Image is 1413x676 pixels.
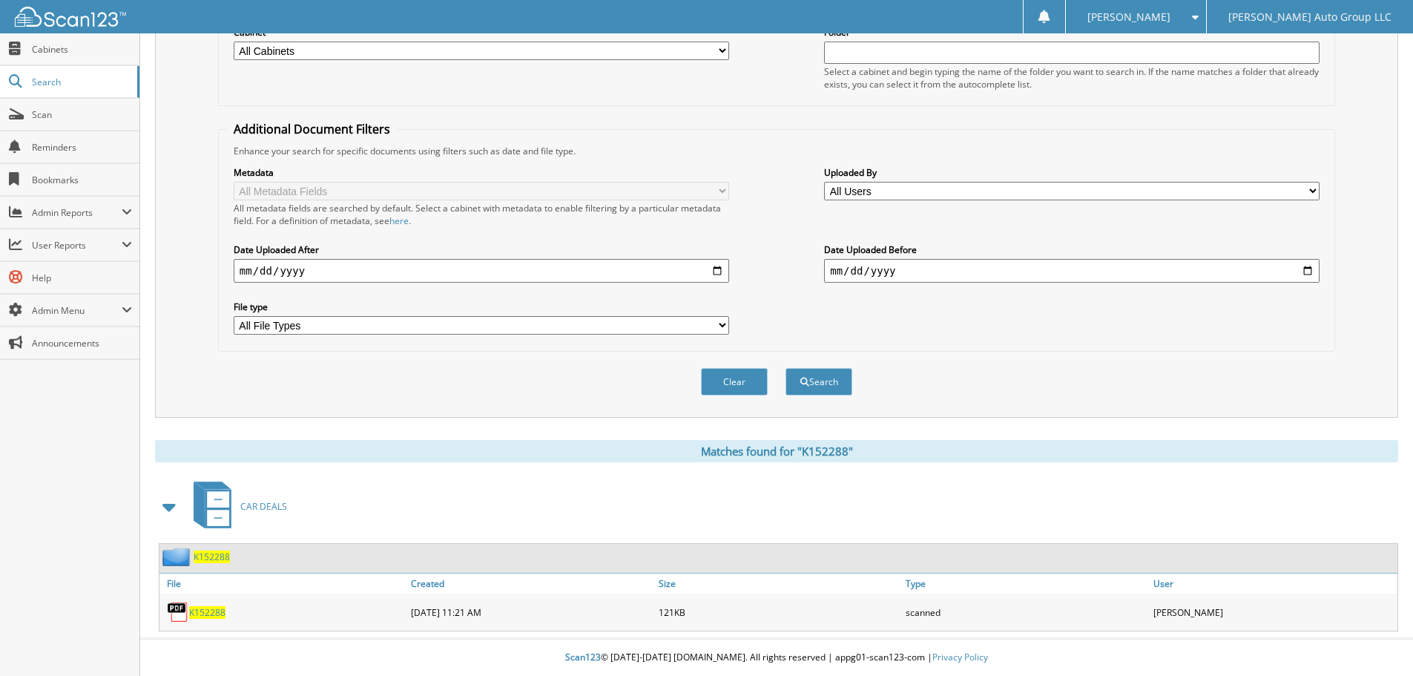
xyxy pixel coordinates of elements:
span: User Reports [32,239,122,252]
span: Announcements [32,337,132,350]
span: Reminders [32,141,132,154]
input: start [234,259,729,283]
label: Metadata [234,166,729,179]
span: Search [32,76,130,88]
input: end [824,259,1320,283]
label: File type [234,301,729,313]
button: Search [785,368,852,396]
div: 121KB [655,597,903,627]
label: Date Uploaded After [234,243,729,256]
div: © [DATE]-[DATE] [DOMAIN_NAME]. All rights reserved | appg01-scan123-com | [140,640,1413,676]
span: Help [32,272,132,284]
legend: Additional Document Filters [226,121,398,137]
label: Date Uploaded Before [824,243,1320,256]
a: User [1150,574,1397,594]
div: [PERSON_NAME] [1150,597,1397,627]
span: Admin Reports [32,206,122,219]
a: here [389,214,409,227]
a: Type [902,574,1150,594]
img: folder2.png [162,548,194,566]
a: CAR DEALS [185,477,287,536]
img: PDF.png [167,601,189,623]
span: [PERSON_NAME] [1087,13,1170,22]
a: File [159,574,407,594]
button: Clear [701,368,768,396]
span: Bookmarks [32,174,132,186]
span: Cabinets [32,43,132,56]
span: [PERSON_NAME] Auto Group LLC [1228,13,1391,22]
a: K152288 [194,551,230,563]
span: Admin Menu [32,304,122,317]
span: Scan123 [565,651,601,663]
div: Select a cabinet and begin typing the name of the folder you want to search in. If the name match... [824,65,1320,91]
a: Privacy Policy [932,651,988,663]
div: scanned [902,597,1150,627]
label: Uploaded By [824,166,1320,179]
img: scan123-logo-white.svg [15,7,126,27]
span: CAR DEALS [240,500,287,513]
a: Size [655,574,903,594]
span: Scan [32,108,132,121]
a: K152288 [189,606,225,619]
div: All metadata fields are searched by default. Select a cabinet with metadata to enable filtering b... [234,202,729,227]
a: Created [407,574,655,594]
iframe: Chat Widget [1339,605,1413,676]
div: [DATE] 11:21 AM [407,597,655,627]
div: Enhance your search for specific documents using filters such as date and file type. [226,145,1327,157]
div: Matches found for "K152288" [155,440,1398,462]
